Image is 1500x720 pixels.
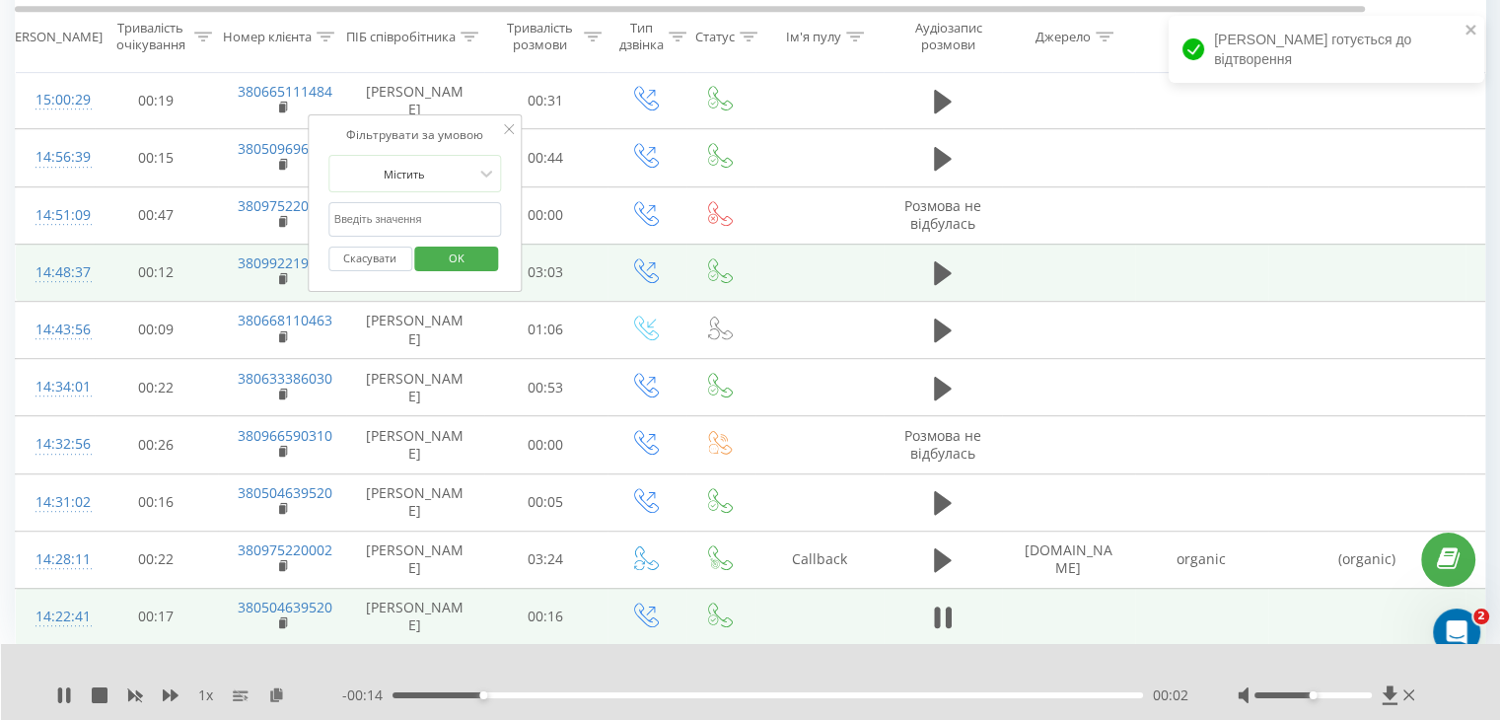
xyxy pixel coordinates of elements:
a: 380504639520 [238,598,332,616]
td: [PERSON_NAME] [346,72,484,129]
td: 00:09 [95,301,218,358]
a: 380992219847 [238,253,332,272]
td: 00:16 [95,473,218,531]
div: Фільтрувати за умовою [328,125,502,145]
td: 00:19 [95,72,218,129]
div: Accessibility label [1309,691,1317,699]
a: 380966590310 [238,426,332,445]
div: Accessibility label [479,691,487,699]
div: Тривалість очікування [111,21,189,54]
div: Ім'я пулу [786,29,841,45]
div: 14:34:01 [36,368,75,406]
td: 03:03 [484,244,607,301]
td: 00:31 [484,72,607,129]
td: 00:53 [484,359,607,416]
td: [PERSON_NAME] [346,531,484,588]
a: 380633386030 [238,369,332,388]
td: [PERSON_NAME] [346,416,484,473]
div: 14:56:39 [36,138,75,177]
iframe: Intercom live chat [1433,609,1480,656]
div: 15:00:29 [36,81,75,119]
a: 380975220002 [238,540,332,559]
div: 14:31:02 [36,483,75,522]
span: - 00:14 [342,685,393,705]
div: 14:51:09 [36,196,75,235]
td: 00:22 [95,359,218,416]
td: 01:06 [484,301,607,358]
input: Введіть значення [328,202,502,237]
div: Тривалість розмови [501,21,579,54]
div: [PERSON_NAME] [3,29,103,45]
td: organic [1135,531,1268,588]
span: 00:02 [1153,685,1188,705]
td: 00:12 [95,244,218,301]
td: 00:47 [95,186,218,244]
td: 00:00 [484,186,607,244]
button: Скасувати [328,247,412,271]
div: Джерело [1036,29,1091,45]
td: 00:17 [95,588,218,645]
div: Аудіозапис розмови [900,21,996,54]
td: 00:26 [95,416,218,473]
td: [PERSON_NAME] [346,473,484,531]
a: 380668110463 [238,311,332,329]
span: 2 [1473,609,1489,624]
td: [PERSON_NAME] [346,588,484,645]
td: [DOMAIN_NAME] [1002,531,1135,588]
div: ПІБ співробітника [346,29,456,45]
td: 00:00 [484,416,607,473]
span: OK [429,243,484,273]
div: 14:28:11 [36,540,75,579]
div: Тип дзвінка [619,21,664,54]
td: [PERSON_NAME] [346,359,484,416]
div: 14:32:56 [36,425,75,464]
td: 00:05 [484,473,607,531]
td: 00:22 [95,531,218,588]
a: 380975220002 [238,196,332,215]
td: 00:15 [95,129,218,186]
td: 03:24 [484,531,607,588]
td: (organic) [1268,531,1465,588]
a: 380509696355 [238,139,332,158]
div: Номер клієнта [223,29,312,45]
td: Callback [755,531,884,588]
td: [PERSON_NAME] [346,301,484,358]
td: 00:44 [484,129,607,186]
div: 14:22:41 [36,598,75,636]
button: OK [415,247,499,271]
span: Розмова не відбулась [904,426,981,463]
div: 14:43:56 [36,311,75,349]
div: [PERSON_NAME] готується до відтворення [1169,16,1484,83]
span: 1 x [198,685,213,705]
td: 00:16 [484,588,607,645]
button: close [1464,22,1478,40]
a: 380504639520 [238,483,332,502]
div: Статус [695,29,735,45]
a: 380665111484 [238,82,332,101]
div: 14:48:37 [36,253,75,292]
span: Розмова не відбулась [904,196,981,233]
